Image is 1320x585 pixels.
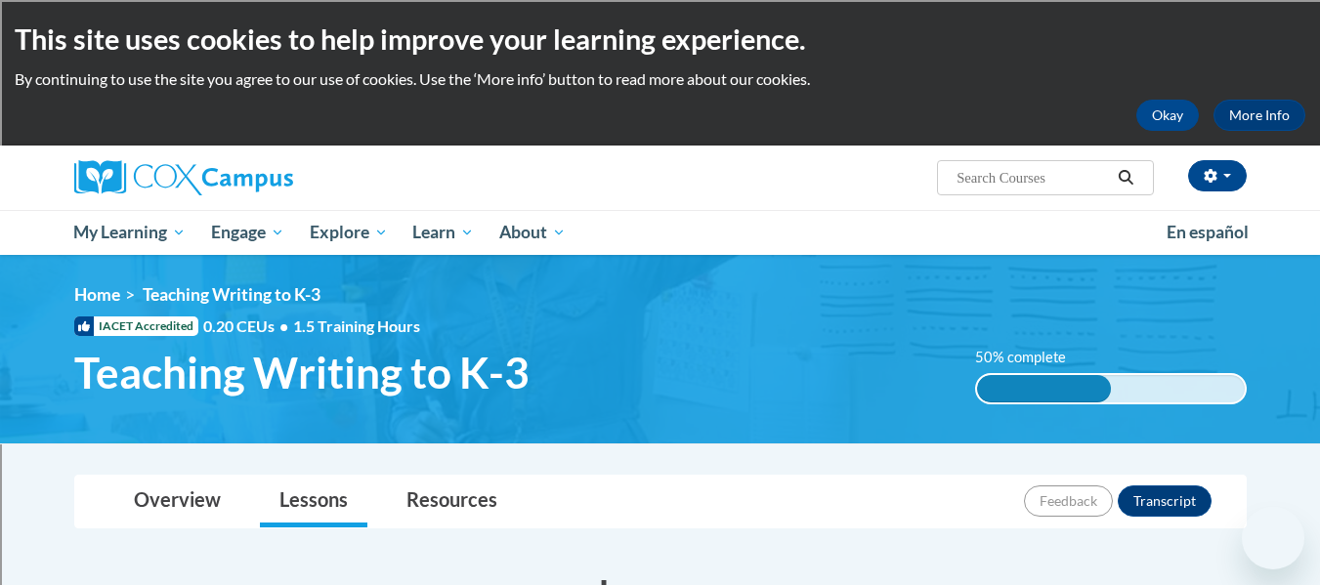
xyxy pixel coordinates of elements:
[310,221,388,244] span: Explore
[203,315,293,337] span: 0.20 CEUs
[45,210,1276,255] div: Main menu
[1154,212,1261,253] a: En español
[297,210,401,255] a: Explore
[279,316,288,335] span: •
[977,375,1111,402] div: 50% complete
[1242,507,1304,569] iframe: Button to launch messaging window
[1111,166,1140,189] button: Search
[499,221,566,244] span: About
[975,347,1087,368] label: 50% complete
[74,284,120,305] a: Home
[293,316,420,335] span: 1.5 Training Hours
[1188,160,1247,191] button: Account Settings
[74,160,293,195] img: Cox Campus
[412,221,474,244] span: Learn
[198,210,297,255] a: Engage
[143,284,320,305] span: Teaching Writing to K-3
[955,166,1111,189] input: Search Courses
[73,221,186,244] span: My Learning
[74,347,530,398] span: Teaching Writing to K-3
[74,316,198,336] span: IACET Accredited
[211,221,284,244] span: Engage
[1167,222,1249,242] span: En español
[62,210,199,255] a: My Learning
[74,160,446,195] a: Cox Campus
[400,210,487,255] a: Learn
[487,210,578,255] a: About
